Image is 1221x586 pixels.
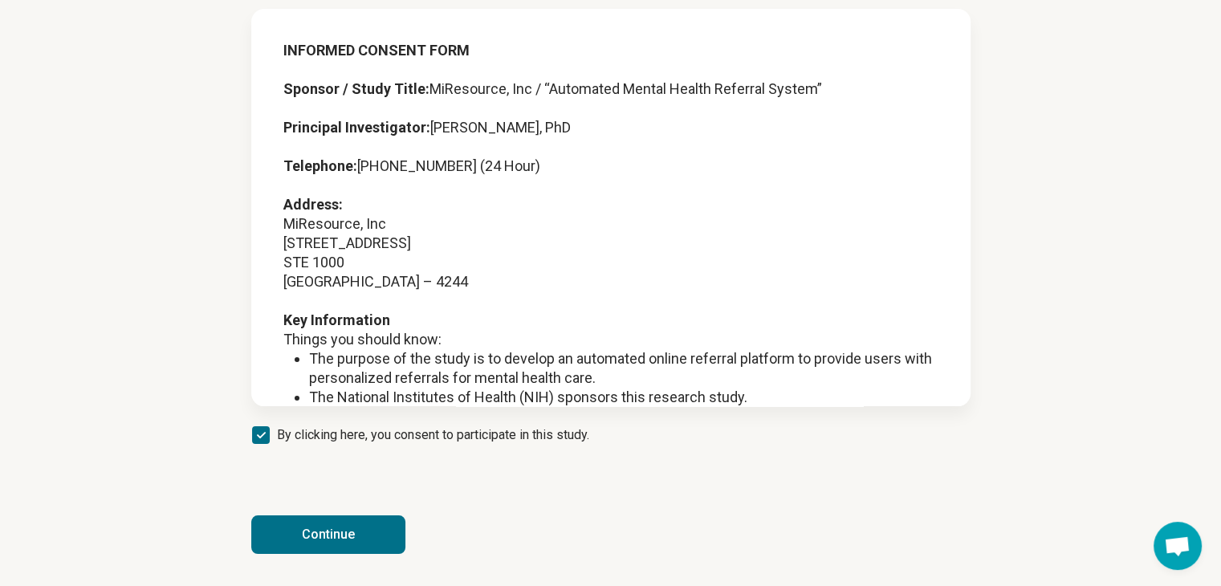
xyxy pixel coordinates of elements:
[283,79,938,99] p: MiResource, Inc / “Automated Mental Health Referral System”
[283,195,938,291] p: MiResource, Inc [STREET_ADDRESS] STE 1000 [GEOGRAPHIC_DATA] – 4244
[309,388,938,407] li: The National Institutes of Health (NIH) sponsors this research study.
[283,118,938,137] p: [PERSON_NAME], PhD
[283,196,343,213] strong: Address:
[283,311,390,328] strong: Key Information
[283,157,938,176] p: [PHONE_NUMBER] (24 Hour)
[277,425,589,445] span: By clicking here, you consent to participate in this study.
[1154,522,1202,570] div: Open chat
[251,515,405,554] button: Continue
[309,349,938,388] li: The purpose of the study is to develop an automated online referral platform to provide users wit...
[283,80,429,97] strong: Sponsor / Study Title:
[283,157,357,174] strong: Telephone:
[283,42,470,59] strong: INFORMED CONSENT FORM
[283,119,430,136] strong: Principal Investigator:
[283,330,938,349] p: Things you should know:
